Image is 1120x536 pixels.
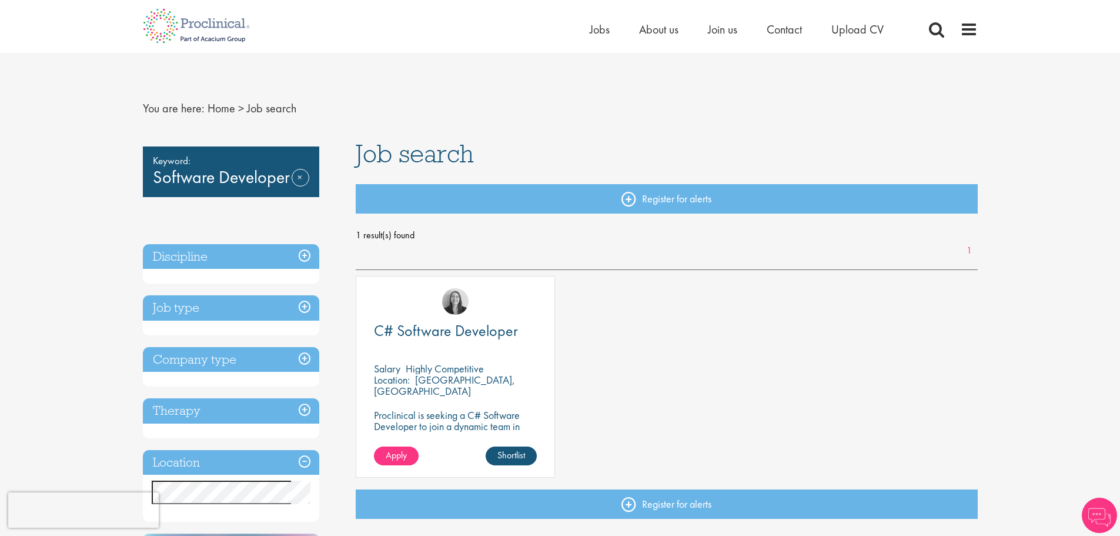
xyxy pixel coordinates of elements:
p: [GEOGRAPHIC_DATA], [GEOGRAPHIC_DATA] [374,373,515,398]
p: Proclinical is seeking a C# Software Developer to join a dynamic team in [GEOGRAPHIC_DATA], [GEOG... [374,410,537,454]
span: > [238,101,244,116]
span: Keyword: [153,152,309,169]
h3: Job type [143,295,319,321]
span: Location: [374,373,410,387]
a: Register for alerts [356,184,978,214]
span: You are here: [143,101,205,116]
a: 1 [961,244,978,258]
a: breadcrumb link [208,101,235,116]
div: Software Developer [143,147,319,197]
a: Upload CV [831,22,884,37]
h3: Discipline [143,244,319,269]
span: Job search [247,101,296,116]
h3: Company type [143,347,319,372]
a: Register for alerts [356,490,978,519]
img: Chatbot [1082,498,1117,533]
span: Apply [386,449,407,461]
img: Mia Kellerman [442,288,469,315]
span: Job search [356,138,474,169]
a: Remove [292,169,309,203]
span: 1 result(s) found [356,227,978,244]
h3: Therapy [143,398,319,424]
a: Join us [708,22,737,37]
a: Contact [767,22,802,37]
a: Apply [374,447,419,465]
a: Jobs [590,22,610,37]
span: C# Software Developer [374,321,518,341]
a: About us [639,22,678,37]
a: C# Software Developer [374,324,537,338]
span: Salary [374,362,400,375]
iframe: reCAPTCHA [8,492,159,528]
a: Shortlist [486,447,537,465]
h3: Location [143,450,319,475]
p: Highly Competitive [406,362,484,375]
